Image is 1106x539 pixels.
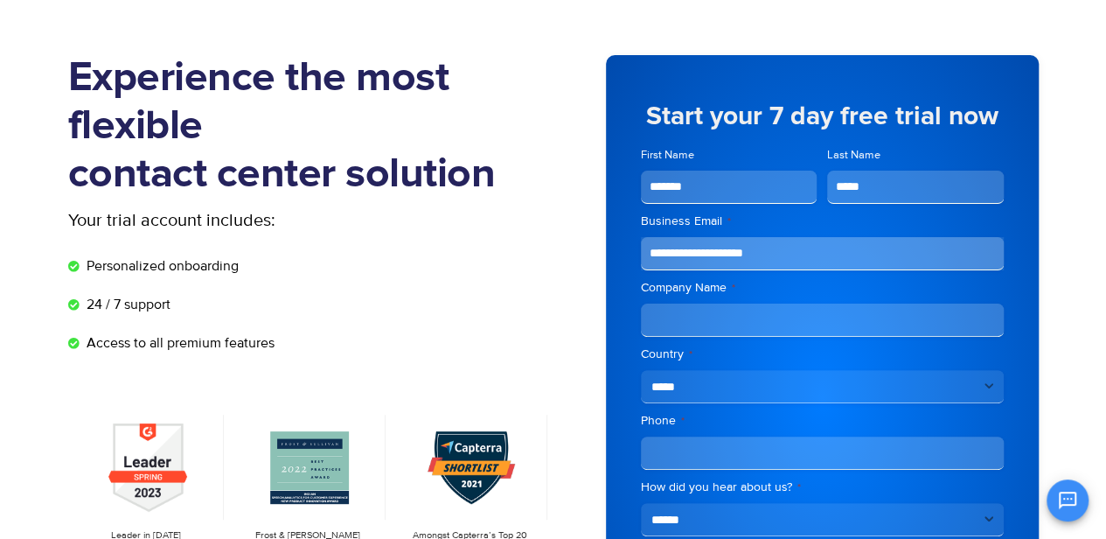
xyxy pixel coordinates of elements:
[641,147,817,164] label: First Name
[68,54,553,199] h1: Experience the most flexible contact center solution
[827,147,1004,164] label: Last Name
[641,346,1004,363] label: Country
[641,479,1004,496] label: How did you hear about us?
[68,207,422,234] p: Your trial account includes:
[641,412,1004,430] label: Phone
[641,103,1004,129] h5: Start your 7 day free trial now
[641,213,1004,230] label: Business Email
[82,332,275,353] span: Access to all premium features
[1047,479,1089,521] button: Open chat
[641,279,1004,297] label: Company Name
[82,255,239,276] span: Personalized onboarding
[82,294,170,315] span: 24 / 7 support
